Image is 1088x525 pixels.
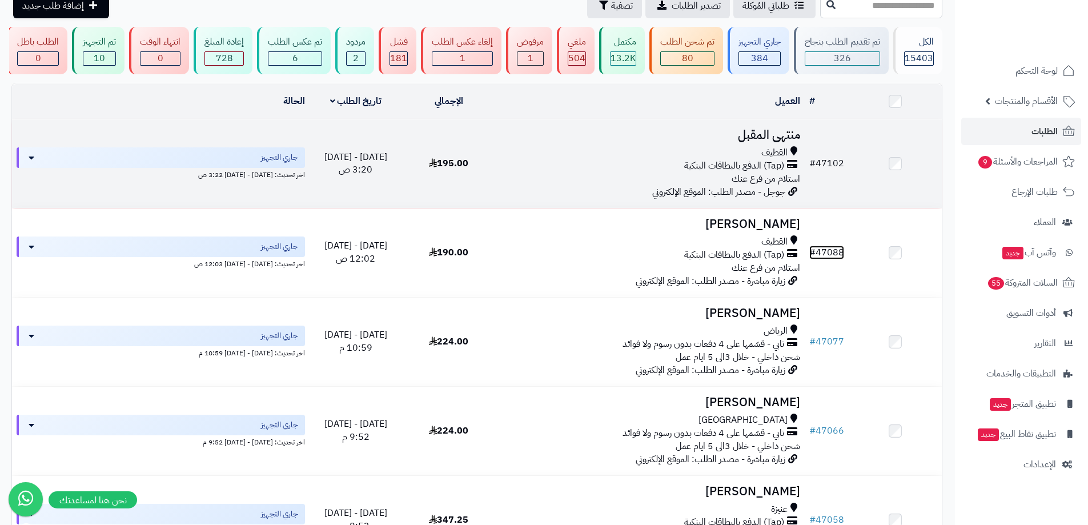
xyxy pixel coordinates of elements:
a: إلغاء عكس الطلب 1 [419,27,504,74]
a: #47088 [809,246,844,259]
span: تابي - قسّمها على 4 دفعات بدون رسوم ولا فوائد [623,427,784,440]
img: logo-2.png [1010,23,1077,47]
span: الأقسام والمنتجات [995,93,1058,109]
span: شحن داخلي - خلال 3الى 5 ايام عمل [676,439,800,453]
div: الطلب باطل [17,35,59,49]
span: 384 [751,51,768,65]
span: 1 [528,51,533,65]
a: الطلبات [961,118,1081,145]
a: مرفوض 1 [504,27,555,74]
div: تم عكس الطلب [268,35,322,49]
a: الإعدادات [961,451,1081,478]
span: # [809,424,816,438]
span: جديد [1002,247,1023,259]
span: شحن داخلي - خلال 3الى 5 ايام عمل [676,350,800,364]
span: الرياض [764,324,788,338]
a: وآتس آبجديد [961,239,1081,266]
div: اخر تحديث: [DATE] - [DATE] 3:22 ص [17,168,305,180]
div: 6 [268,52,322,65]
div: جاري التجهيز [738,35,781,49]
div: تم شحن الطلب [660,35,714,49]
span: العملاء [1034,214,1056,230]
div: 1 [517,52,543,65]
div: مكتمل [610,35,636,49]
span: القطيف [761,146,788,159]
div: 2 [347,52,365,65]
a: تاريخ الطلب [330,94,382,108]
span: السلات المتروكة [987,275,1058,291]
span: [DATE] - [DATE] 3:20 ص [324,150,387,177]
a: #47077 [809,335,844,348]
span: 0 [35,51,41,65]
span: جاري التجهيز [261,419,298,431]
div: 326 [805,52,880,65]
h3: [PERSON_NAME] [500,218,800,231]
a: انتهاء الوقت 0 [127,27,191,74]
a: # [809,94,815,108]
div: تم تقديم الطلب بنجاح [805,35,880,49]
a: تم تقديم الطلب بنجاح 326 [792,27,891,74]
span: جاري التجهيز [261,152,298,163]
span: تطبيق المتجر [989,396,1056,412]
div: إعادة المبلغ [204,35,244,49]
a: تطبيق المتجرجديد [961,390,1081,418]
span: 6 [292,51,298,65]
div: 0 [140,52,180,65]
div: ملغي [568,35,586,49]
div: اخر تحديث: [DATE] - [DATE] 12:03 ص [17,257,305,269]
span: جاري التجهيز [261,241,298,253]
span: # [809,246,816,259]
div: 13180 [611,52,636,65]
div: اخر تحديث: [DATE] - [DATE] 9:52 م [17,435,305,447]
div: 728 [205,52,243,65]
div: الكل [904,35,934,49]
span: زيارة مباشرة - مصدر الطلب: الموقع الإلكتروني [636,274,785,288]
span: الإعدادات [1023,456,1056,472]
span: 224.00 [429,424,468,438]
span: تابي - قسّمها على 4 دفعات بدون رسوم ولا فوائد [623,338,784,351]
span: 9 [978,156,992,169]
span: (Tap) الدفع بالبطاقات البنكية [684,159,784,173]
a: تطبيق نقاط البيعجديد [961,420,1081,448]
span: 728 [216,51,233,65]
div: 10 [83,52,115,65]
span: [GEOGRAPHIC_DATA] [698,414,788,427]
span: التقارير [1034,335,1056,351]
a: العميل [775,94,800,108]
span: 15403 [905,51,933,65]
div: فشل [390,35,408,49]
a: إعادة المبلغ 728 [191,27,255,74]
span: (Tap) الدفع بالبطاقات البنكية [684,249,784,262]
a: جاري التجهيز 384 [725,27,792,74]
div: 80 [661,52,714,65]
span: 1 [460,51,465,65]
span: التطبيقات والخدمات [986,366,1056,382]
div: 384 [739,52,780,65]
div: 504 [568,52,585,65]
span: # [809,335,816,348]
span: 55 [987,277,1004,290]
h3: منتهى المقبل [500,129,800,142]
span: جاري التجهيز [261,508,298,520]
a: العملاء [961,209,1081,236]
a: التطبيقات والخدمات [961,360,1081,387]
a: أدوات التسويق [961,299,1081,327]
div: مردود [346,35,366,49]
a: تم عكس الطلب 6 [255,27,333,74]
span: زيارة مباشرة - مصدر الطلب: الموقع الإلكتروني [636,363,785,377]
h3: [PERSON_NAME] [500,307,800,320]
a: تم التجهيز 10 [70,27,127,74]
span: تطبيق نقاط البيع [977,426,1056,442]
div: إلغاء عكس الطلب [432,35,493,49]
div: 1 [432,52,492,65]
span: [DATE] - [DATE] 9:52 م [324,417,387,444]
span: جوجل - مصدر الطلب: الموقع الإلكتروني [652,185,785,199]
a: المراجعات والأسئلة9 [961,148,1081,175]
span: لوحة التحكم [1015,63,1058,79]
a: السلات المتروكة55 [961,269,1081,296]
a: التقارير [961,330,1081,357]
a: ملغي 504 [555,27,597,74]
span: جديد [990,398,1011,411]
a: طلبات الإرجاع [961,178,1081,206]
div: 0 [18,52,58,65]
